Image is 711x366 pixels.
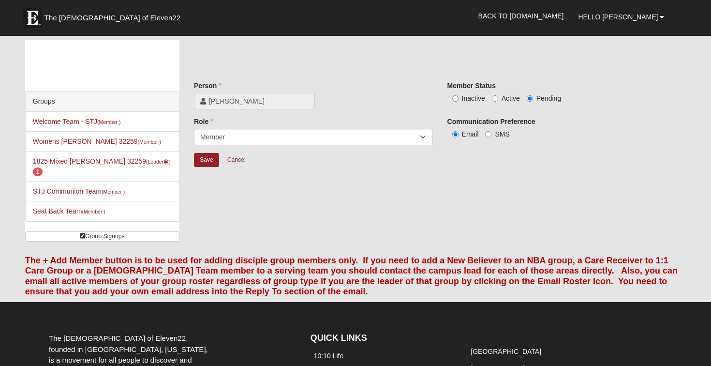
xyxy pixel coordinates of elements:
a: Group Signups [25,231,179,242]
a: STJ Communion Team(Member ) [33,187,125,195]
small: (Member ) [82,209,105,214]
input: Alt+s [194,153,219,167]
span: number of pending members [33,168,43,176]
small: (Member ) [97,119,120,125]
span: Email [462,130,479,138]
a: [GEOGRAPHIC_DATA] [471,348,541,355]
input: Email [452,131,459,137]
span: Active [502,94,520,102]
span: Pending [536,94,561,102]
div: Groups [26,91,179,112]
a: Back to [DOMAIN_NAME] [471,4,571,28]
small: (Member ) [102,189,125,195]
a: 1825 Mixed [PERSON_NAME] 32259(Leader) 1 [33,157,171,175]
label: Person [194,81,222,91]
input: Active [492,95,498,102]
span: SMS [495,130,509,138]
span: Hello [PERSON_NAME] [578,13,658,21]
label: Member Status [447,81,496,91]
img: Eleven22 logo [23,8,42,28]
input: Pending [527,95,533,102]
a: Womens [PERSON_NAME] 32259(Member ) [33,137,161,145]
label: Role [194,117,213,126]
small: (Member ) [138,139,161,145]
h4: QUICK LINKS [311,333,453,344]
a: The [DEMOGRAPHIC_DATA] of Eleven22 [18,3,211,28]
a: Hello [PERSON_NAME] [571,5,671,29]
span: Inactive [462,94,485,102]
a: Seat Back Team(Member ) [33,207,105,215]
span: [PERSON_NAME] [209,96,309,106]
input: Inactive [452,95,459,102]
a: Cancel [221,152,252,168]
font: The + Add Member button is to be used for adding disciple group members only. If you need to add ... [25,256,678,297]
label: Communication Preference [447,117,535,126]
span: The [DEMOGRAPHIC_DATA] of Eleven22 [44,13,180,23]
input: SMS [485,131,491,137]
a: Welcome Team - STJ(Member ) [33,118,121,125]
small: (Leader ) [146,159,171,165]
